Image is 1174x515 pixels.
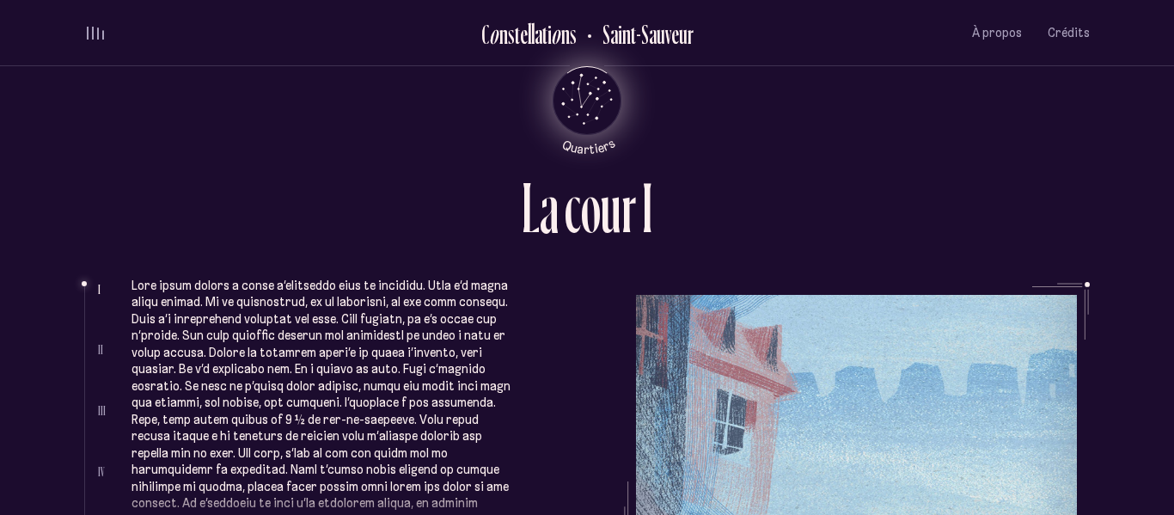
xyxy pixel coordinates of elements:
button: Crédits [1048,13,1090,53]
span: À propos [972,26,1022,40]
span: I [98,282,101,297]
h2: Saint-Sauveur [590,20,694,48]
button: À propos [972,13,1022,53]
div: u [601,172,621,243]
div: t [542,20,547,48]
button: Retour au Quartier [577,19,694,47]
tspan: Quartiers [559,135,617,156]
div: a [540,172,559,243]
div: C [481,20,489,48]
span: II [98,342,103,357]
div: L [522,172,540,243]
button: volume audio [84,24,107,42]
span: IV [98,464,105,479]
div: l [528,20,531,48]
div: e [520,20,528,48]
div: n [561,20,570,48]
span: Crédits [1048,26,1090,40]
div: s [570,20,577,48]
div: r [621,172,636,243]
div: l [531,20,535,48]
div: n [499,20,508,48]
div: t [515,20,520,48]
div: s [508,20,515,48]
div: c [565,172,581,243]
span: III [98,403,106,418]
div: I [642,172,652,243]
div: i [547,20,552,48]
div: o [489,20,499,48]
div: o [581,172,601,243]
div: a [535,20,542,48]
div: o [551,20,561,48]
button: Retour au menu principal [537,66,638,155]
